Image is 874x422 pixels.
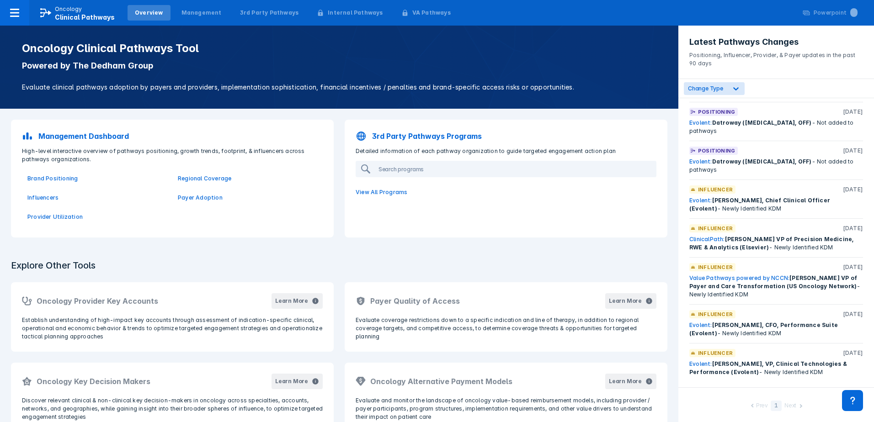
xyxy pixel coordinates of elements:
[784,401,796,411] div: Next
[370,295,460,306] h2: Payer Quality of Access
[689,158,863,174] div: - Not added to pathways
[689,158,712,165] a: Evolent:
[698,224,733,232] p: Influencer
[689,321,863,338] div: - Newly Identified KDM
[350,183,662,202] a: View All Programs
[5,254,101,277] h3: Explore Other Tools
[689,322,712,328] a: Evolent:
[689,235,863,252] div: - Newly Identified KDM
[843,349,863,357] p: [DATE]
[328,9,383,17] div: Internal Pathways
[22,42,656,55] h1: Oncology Clinical Pathways Tool
[55,5,82,13] p: Oncology
[272,374,323,389] button: Learn More
[689,274,789,281] a: Value Pathways powered by NCCN:
[370,376,512,387] h2: Oncology Alternative Payment Models
[843,310,863,318] p: [DATE]
[372,131,482,142] p: 3rd Party Pathways Programs
[27,174,167,183] a: Brand Positioning
[609,297,642,305] div: Learn More
[688,85,723,92] span: Change Type
[356,396,656,421] p: Evaluate and monitor the landscape of oncology value-based reimbursement models, including provid...
[814,9,858,17] div: Powerpoint
[689,360,863,376] div: - Newly Identified KDM
[135,9,163,17] div: Overview
[689,196,863,213] div: - Newly Identified KDM
[178,174,317,183] a: Regional Coverage
[843,108,863,116] p: [DATE]
[712,119,812,126] span: Datroway ([MEDICAL_DATA], OFF)
[22,396,323,421] p: Discover relevant clinical & non-clinical key decision-makers in oncology across specialties, acc...
[605,374,656,389] button: Learn More
[842,390,863,411] div: Contact Support
[605,293,656,309] button: Learn More
[689,236,853,251] span: [PERSON_NAME] VP of Precision Medicine, RWE & Analytics (Elsevier)
[38,131,129,142] p: Management Dashboard
[174,5,229,21] a: Management
[22,82,656,92] p: Evaluate clinical pathways adoption by payers and providers, implementation sophistication, finan...
[843,147,863,155] p: [DATE]
[22,60,656,71] p: Powered by The Dedham Group
[356,316,656,341] p: Evaluate coverage restrictions down to a specific indication and line of therapy, in addition to ...
[233,5,306,21] a: 3rd Party Pathways
[689,37,863,47] h3: Latest Pathways Changes
[181,9,222,17] div: Management
[843,224,863,232] p: [DATE]
[756,401,768,411] div: Prev
[27,213,167,221] a: Provider Utilization
[698,263,733,271] p: Influencer
[712,158,812,165] span: Datroway ([MEDICAL_DATA], OFF)
[240,9,299,17] div: 3rd Party Pathways
[698,108,735,116] p: Positioning
[698,310,733,318] p: Influencer
[350,147,662,155] p: Detailed information of each pathway organization to guide targeted engagement action plan
[16,125,328,147] a: Management Dashboard
[128,5,171,21] a: Overview
[689,322,838,337] span: [PERSON_NAME], CFO, Performance Suite (Evolent)
[689,119,863,135] div: - Not added to pathways
[689,360,712,367] a: Evolent:
[843,185,863,194] p: [DATE]
[698,349,733,357] p: Influencer
[16,147,328,164] p: High-level interactive overview of pathways positioning, growth trends, footprint, & influencers ...
[698,147,735,155] p: Positioning
[275,297,308,305] div: Learn More
[37,376,150,387] h2: Oncology Key Decision Makers
[272,293,323,309] button: Learn More
[689,236,725,243] a: ClinicalPath:
[412,9,451,17] div: VA Pathways
[689,360,847,375] span: [PERSON_NAME], VP, Clinical Technologies & Performance (Evolent)
[275,377,308,385] div: Learn More
[55,13,115,21] span: Clinical Pathways
[689,197,830,212] span: [PERSON_NAME], Chief Clinical Officer (Evolent)
[689,47,863,68] p: Positioning, Influencer, Provider, & Payer updates in the past 90 days
[609,377,642,385] div: Learn More
[22,316,323,341] p: Establish understanding of high-impact key accounts through assessment of indication-specific cli...
[178,194,317,202] a: Payer Adoption
[698,185,733,194] p: Influencer
[689,274,863,299] div: - Newly Identified KDM
[27,194,167,202] a: Influencers
[37,295,158,306] h2: Oncology Provider Key Accounts
[350,125,662,147] a: 3rd Party Pathways Programs
[843,263,863,271] p: [DATE]
[689,197,712,204] a: Evolent:
[771,401,782,411] div: 1
[375,162,649,176] input: Search programs
[689,119,712,126] a: Evolent:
